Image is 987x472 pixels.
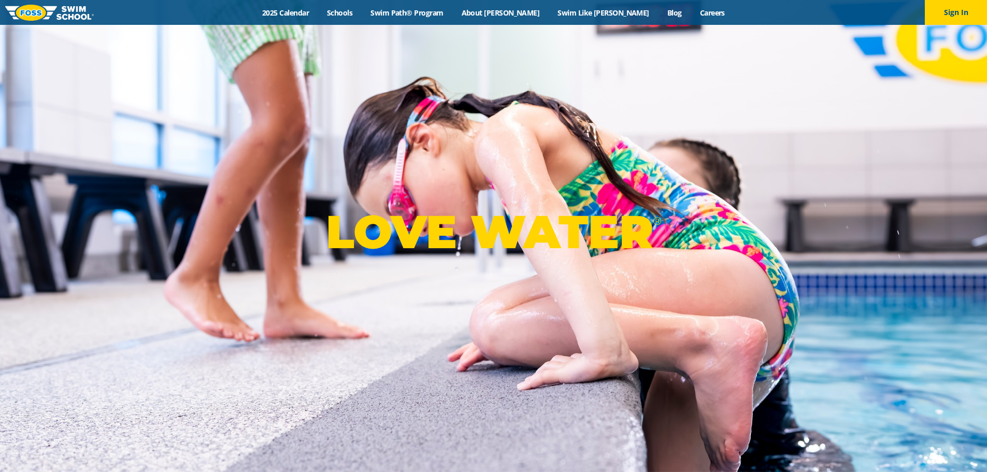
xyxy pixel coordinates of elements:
a: Schools [318,8,362,18]
a: Swim Path® Program [362,8,452,18]
a: About [PERSON_NAME] [452,8,549,18]
p: LOVE WATER [326,204,661,260]
sup: ® [653,214,661,227]
a: Swim Like [PERSON_NAME] [549,8,659,18]
a: Blog [658,8,691,18]
a: Careers [691,8,734,18]
a: 2025 Calendar [253,8,318,18]
img: FOSS Swim School Logo [5,5,94,21]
